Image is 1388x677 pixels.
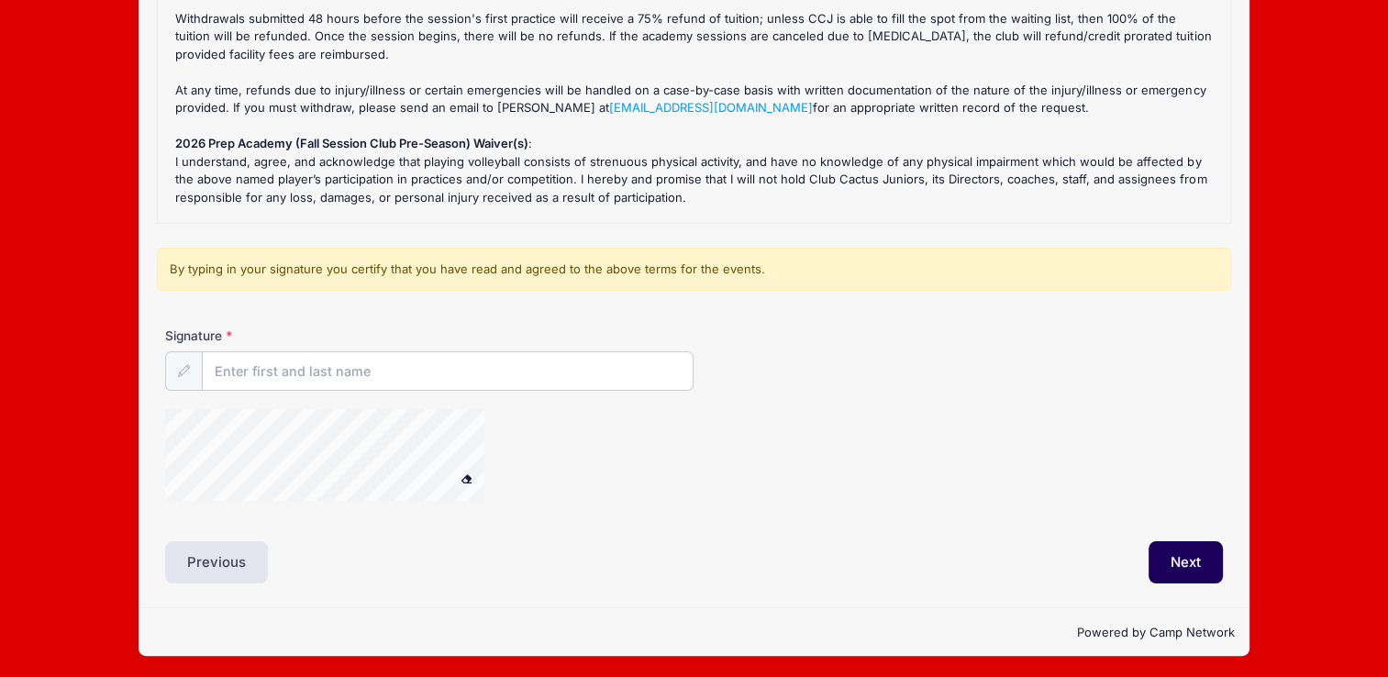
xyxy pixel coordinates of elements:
[175,136,528,150] strong: 2026 Prep Academy (Fall Session Club Pre-Season) Waiver(s)
[165,327,429,345] label: Signature
[165,541,268,583] button: Previous
[153,624,1234,642] p: Powered by Camp Network
[157,248,1232,292] div: By typing in your signature you certify that you have read and agreed to the above terms for the ...
[202,351,694,391] input: Enter first and last name
[1149,541,1223,583] button: Next
[609,100,813,115] a: [EMAIL_ADDRESS][DOMAIN_NAME]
